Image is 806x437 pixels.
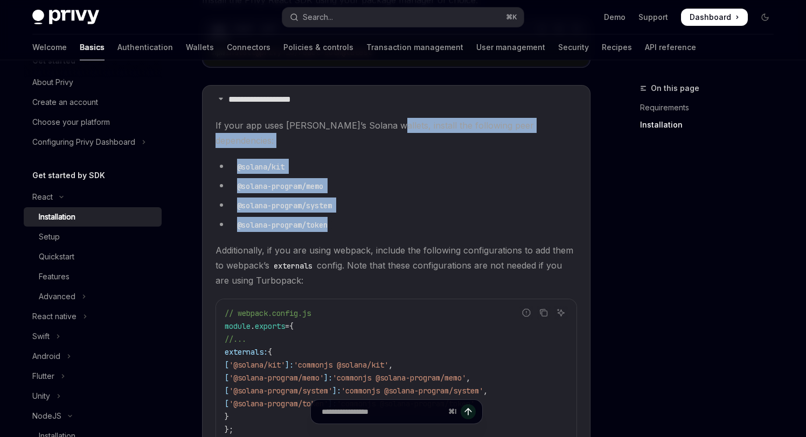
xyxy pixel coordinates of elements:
[282,8,524,27] button: Open search
[285,360,294,370] span: ]:
[640,99,782,116] a: Requirements
[332,373,466,383] span: 'commonjs @solana-program/memo'
[32,410,61,422] div: NodeJS
[39,250,74,263] div: Quickstart
[645,34,696,60] a: API reference
[229,360,285,370] span: '@solana/kit'
[756,9,774,26] button: Toggle dark mode
[24,307,162,326] button: Toggle React native section
[24,112,162,132] a: Choose your platform
[690,12,731,23] span: Dashboard
[32,136,135,149] div: Configuring Privy Dashboard
[32,350,60,363] div: Android
[225,308,311,318] span: // webpack.config.js
[80,34,105,60] a: Basics
[24,287,162,306] button: Toggle Advanced section
[233,219,332,231] code: @solana-program/token
[32,390,50,403] div: Unity
[32,191,53,203] div: React
[39,230,60,243] div: Setup
[24,132,162,152] button: Toggle Configuring Privy Dashboard section
[466,373,470,383] span: ,
[269,260,317,272] code: externals
[39,210,75,223] div: Installation
[24,187,162,207] button: Toggle React section
[268,347,272,357] span: {
[216,118,577,148] span: If your app uses [PERSON_NAME]’s Solana wallets, install the following peer dependencies:
[32,34,67,60] a: Welcome
[24,386,162,406] button: Toggle Unity section
[32,370,54,383] div: Flutter
[24,227,162,246] a: Setup
[225,334,246,344] span: //...
[216,243,577,288] span: Additionally, if you are using webpack, include the following configurations to add them to webpa...
[283,34,353,60] a: Policies & controls
[24,347,162,366] button: Toggle Android section
[388,360,393,370] span: ,
[24,247,162,266] a: Quickstart
[233,200,336,212] code: @solana-program/system
[227,34,270,60] a: Connectors
[24,327,162,346] button: Toggle Swift section
[558,34,589,60] a: Security
[554,306,568,320] button: Ask AI
[186,34,214,60] a: Wallets
[117,34,173,60] a: Authentication
[640,116,782,133] a: Installation
[225,373,229,383] span: [
[32,330,50,343] div: Swift
[225,347,268,357] span: externals:
[32,169,105,182] h5: Get started by SDK
[506,13,517,22] span: ⌘ K
[324,373,332,383] span: ]:
[366,34,463,60] a: Transaction management
[24,267,162,286] a: Features
[32,96,98,109] div: Create an account
[332,386,341,396] span: ]:
[476,34,545,60] a: User management
[285,321,289,331] span: =
[225,360,229,370] span: [
[229,373,324,383] span: '@solana-program/memo'
[233,161,289,173] code: @solana/kit
[251,321,255,331] span: .
[303,11,333,24] div: Search...
[225,321,251,331] span: module
[638,12,668,23] a: Support
[461,404,476,419] button: Send message
[225,386,229,396] span: [
[233,180,328,192] code: @solana-program/memo
[651,82,699,95] span: On this page
[24,406,162,426] button: Toggle NodeJS section
[294,360,388,370] span: 'commonjs @solana/kit'
[681,9,748,26] a: Dashboard
[229,386,332,396] span: '@solana-program/system'
[604,12,626,23] a: Demo
[32,116,110,129] div: Choose your platform
[39,290,75,303] div: Advanced
[32,310,77,323] div: React native
[602,34,632,60] a: Recipes
[289,321,294,331] span: {
[24,73,162,92] a: About Privy
[39,270,70,283] div: Features
[341,386,483,396] span: 'commonjs @solana-program/system'
[322,400,444,424] input: Ask a question...
[537,306,551,320] button: Copy the contents from the code block
[24,366,162,386] button: Toggle Flutter section
[32,76,73,89] div: About Privy
[519,306,533,320] button: Report incorrect code
[24,93,162,112] a: Create an account
[483,386,488,396] span: ,
[255,321,285,331] span: exports
[32,10,99,25] img: dark logo
[24,207,162,227] a: Installation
